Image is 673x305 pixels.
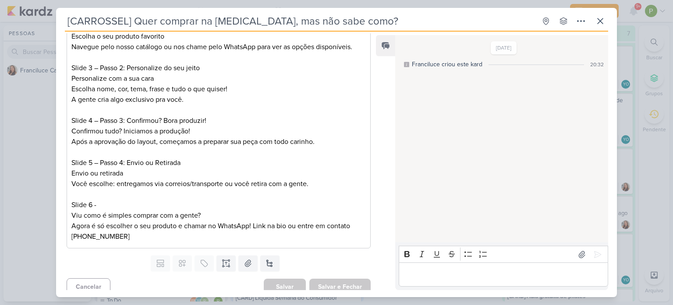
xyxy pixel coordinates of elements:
[412,60,482,69] div: Franciluce criou este kard
[71,158,366,168] p: Slide 5 – Passo 4: Envio ou Retirada
[71,115,366,126] p: Slide 4 – Passo 3: Confirmou? Bora produzir!
[71,200,366,210] p: Slide 6 -
[71,168,366,179] p: Envio ou retirada
[71,126,366,136] p: Confirmou tudo? Iniciamos a produção!
[71,84,366,94] p: Escolha nome, cor, tema, frase e tudo o que quiser!
[71,136,366,147] p: Após a aprovação do layout, começamos a preparar sua peça com todo carinho.
[71,42,366,52] p: Navegue pelo nosso catálogo ou nos chame pelo WhatsApp para ver as opções disponíveis.
[71,31,366,42] p: Escolha o seu produto favorito
[399,262,608,287] div: Editor editing area: main
[65,13,536,29] input: Kard Sem Título
[71,94,366,105] p: A gente cria algo exclusivo pra você.
[71,63,366,73] p: Slide 3 – Passo 2: Personalize do seu jeito
[71,221,366,242] p: Agora é só escolher o seu produto e chamar no WhatsApp! Link na bio ou entre em contato [PHONE_NU...
[399,246,608,263] div: Editor toolbar
[67,278,110,295] button: Cancelar
[71,73,366,84] p: Personalize com a sua cara
[71,179,366,189] p: Você escolhe: entregamos via correios/transporte ou você retira com a gente.
[71,210,366,221] p: Viu como é simples comprar com a gente?
[590,61,604,68] div: 20:32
